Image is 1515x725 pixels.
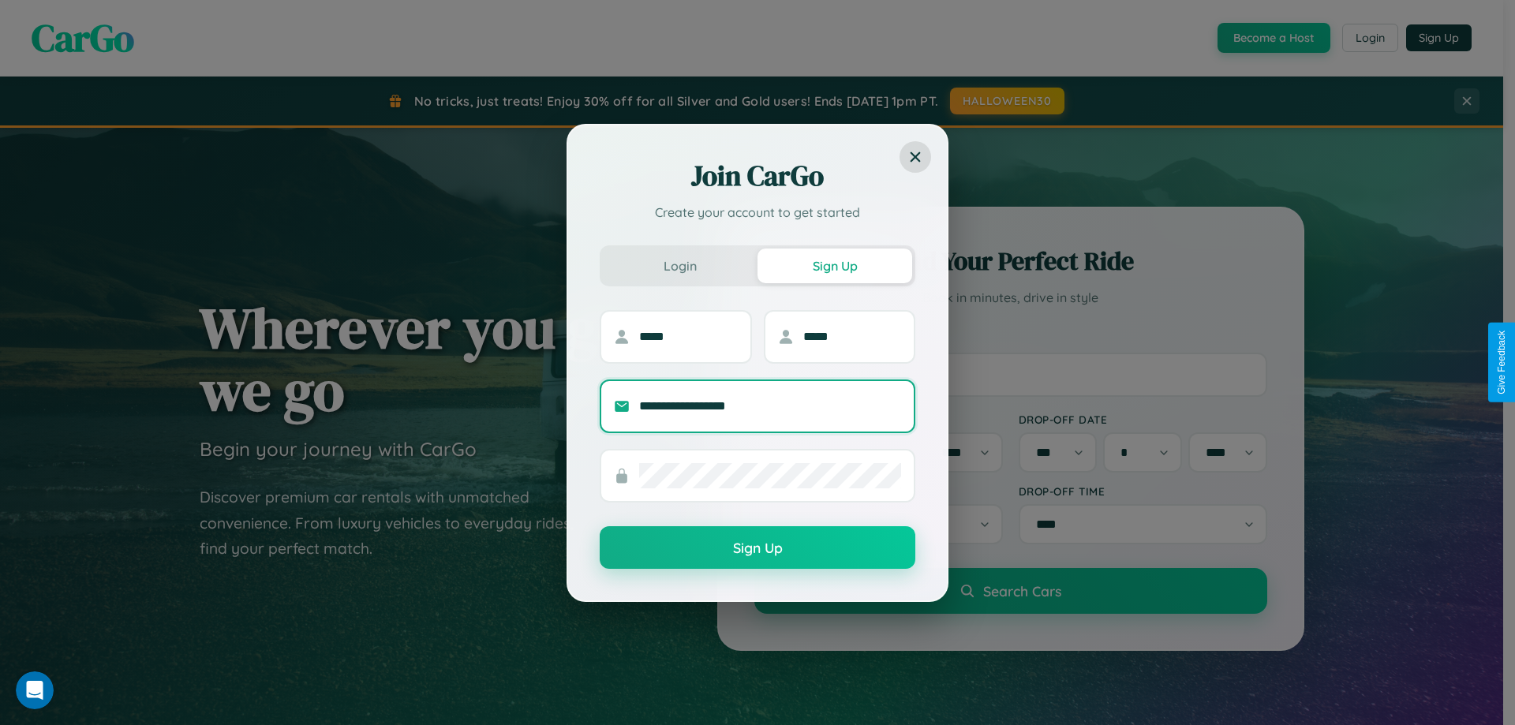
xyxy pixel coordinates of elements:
p: Create your account to get started [600,203,915,222]
button: Login [603,249,757,283]
iframe: Intercom live chat [16,671,54,709]
div: Give Feedback [1496,331,1507,394]
button: Sign Up [757,249,912,283]
h2: Join CarGo [600,157,915,195]
button: Sign Up [600,526,915,569]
